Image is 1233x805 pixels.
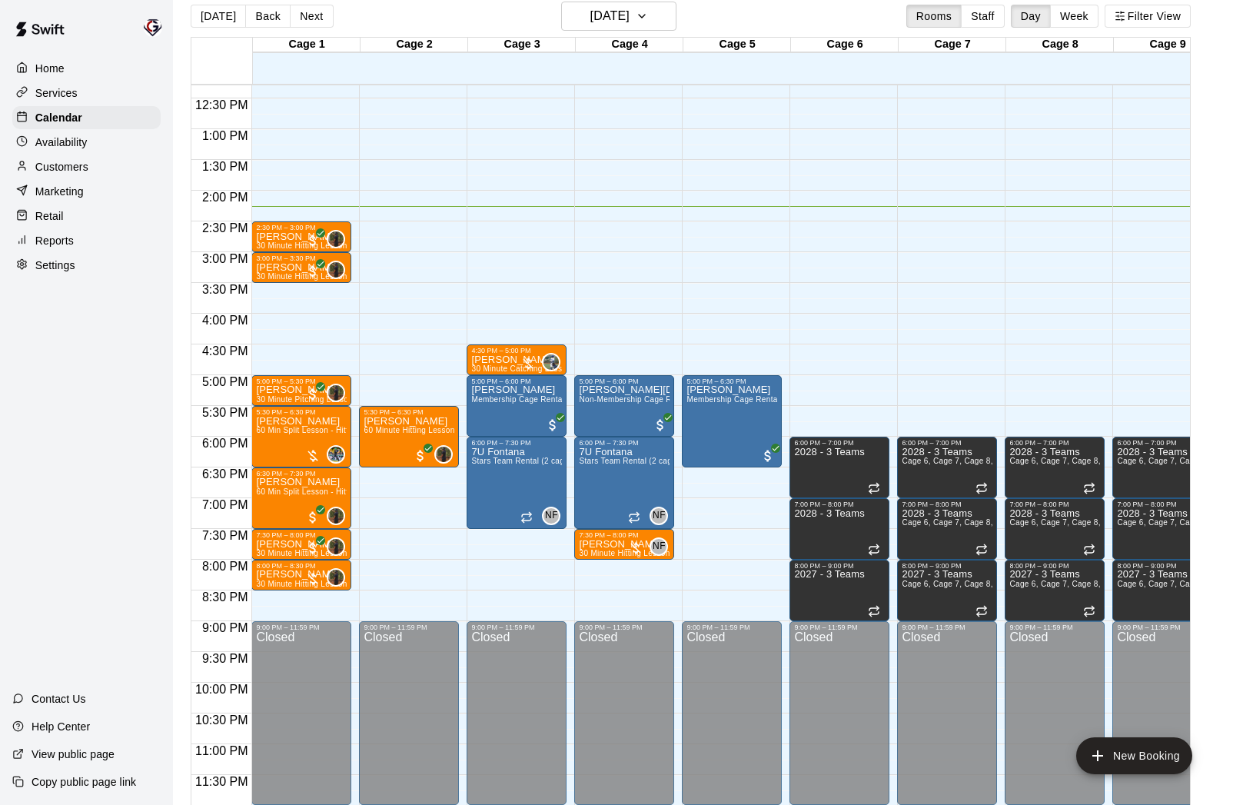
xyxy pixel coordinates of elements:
span: Nick Fontana [656,537,668,556]
span: 5:30 PM [198,406,252,419]
a: Settings [12,254,161,277]
div: Cage 7 [899,38,1006,52]
p: View public page [32,747,115,762]
p: Help Center [32,719,90,734]
a: Reports [12,229,161,252]
span: All customers have paid [305,264,321,279]
span: All customers have paid [305,541,321,556]
p: Copy public page link [32,774,136,790]
div: Nick Fontana [650,537,668,556]
span: 7:00 PM [198,498,252,511]
div: 5:30 PM – 6:30 PM [256,408,347,416]
div: 5:00 PM – 5:30 PM: Jackson Webster [251,375,351,406]
div: 9:00 PM – 11:59 PM: Closed [1005,621,1105,805]
button: Filter View [1105,5,1191,28]
span: 60 Min Split Lesson - Hitting/Pitching [256,487,391,496]
div: 8:00 PM – 8:30 PM: 30 Minute Hitting Lesson [251,560,351,590]
span: 1:00 PM [198,129,252,142]
button: Back [245,5,291,28]
span: 6:00 PM [198,437,252,450]
div: 6:00 PM – 7:30 PM: 7U Fontana [467,437,567,529]
div: Retail [12,205,161,228]
span: 4:00 PM [198,314,252,327]
div: 9:00 PM – 11:59 PM: Closed [789,621,889,805]
p: Home [35,61,65,76]
div: 4:30 PM – 5:00 PM: 30 Minute Catching Lesson [467,344,567,375]
img: Mike Thatcher [328,262,344,278]
div: Mike Thatcher [327,537,345,556]
span: Nick Fontana [548,507,560,525]
span: 7:30 PM [198,529,252,542]
p: Availability [35,135,88,150]
span: All customers have paid [413,448,428,464]
span: Recurring event [1083,482,1095,494]
span: Stars Team Rental (2 cages) [579,457,683,465]
div: 6:00 PM – 7:30 PM [471,439,562,447]
span: Recurring event [868,544,880,556]
div: 9:00 PM – 11:59 PM [579,624,670,631]
span: Membership Cage Rental [471,395,564,404]
div: 3:00 PM – 3:30 PM [256,254,347,262]
div: 9:00 PM – 11:59 PM: Closed [359,621,459,805]
span: Cage 6, Cage 7, Cage 8, Cage 9, Cage 10, Cage 11, Cage 12 [902,457,1128,465]
span: 6:30 PM [198,467,252,481]
div: 9:00 PM – 11:59 PM: Closed [574,621,674,805]
div: 9:00 PM – 11:59 PM [471,624,562,631]
p: Settings [35,258,75,273]
div: 9:00 PM – 11:59 PM: Closed [682,621,782,805]
div: Cage 9 [1114,38,1221,52]
div: Cage 2 [361,38,468,52]
div: 5:00 PM – 5:30 PM [256,378,347,385]
span: Cage 6, Cage 7, Cage 8, Cage 9, Cage 10, Cage 11, Cage 12 [902,580,1128,588]
p: Customers [35,159,88,175]
p: Services [35,85,78,101]
span: 11:30 PM [191,775,251,788]
span: Derek Wood [333,445,345,464]
div: 9:00 PM – 11:59 PM [256,624,347,631]
div: 7:30 PM – 8:00 PM: Janice Watson [251,529,351,560]
div: Mike Thatcher [434,445,453,464]
div: 5:30 PM – 6:30 PM: 60 Min Split Lesson - Hitting/Pitching [251,406,351,467]
div: Mike Thatcher [327,261,345,279]
div: 5:00 PM – 6:00 PM [471,378,562,385]
div: 8:00 PM – 9:00 PM [1009,562,1100,570]
div: 6:00 PM – 7:30 PM: 7U Fontana [574,437,674,529]
p: Contact Us [32,691,86,707]
div: Cage 1 [253,38,361,52]
a: Customers [12,155,161,178]
div: 8:00 PM – 8:30 PM [256,562,347,570]
button: Next [290,5,333,28]
button: Rooms [906,5,962,28]
span: All customers have paid [545,417,560,433]
div: Cage 3 [468,38,576,52]
span: 60 Minute Hitting Lesson [364,426,454,434]
div: Home [12,57,161,80]
button: [DATE] [561,2,676,31]
span: Recurring event [975,544,988,556]
div: Cage 6 [791,38,899,52]
div: 2:30 PM – 3:00 PM: Samuel Rainville [251,221,351,252]
button: Staff [961,5,1005,28]
div: 5:30 PM – 6:30 PM: Jace Carter [359,406,459,467]
h6: [DATE] [590,5,630,27]
div: 7:30 PM – 8:00 PM: 30 Minute Hitting Lesson [574,529,674,560]
img: Mike Thatcher [328,570,344,585]
span: 1:30 PM [198,160,252,173]
div: Nick Fontana [650,507,668,525]
div: 7:00 PM – 8:00 PM [794,501,885,508]
div: 3:00 PM – 3:30 PM: Samuel Rainville [251,252,351,283]
span: Nick Fontana [656,507,668,525]
div: 6:00 PM – 7:00 PM [1009,439,1100,447]
span: 60 Min Split Lesson - Hitting/Pitching [256,426,391,434]
div: Mike Colangelo (Owner) [141,12,173,43]
span: Mike Thatcher [333,384,345,402]
span: NF [653,508,666,524]
div: 5:00 PM – 6:30 PM [686,378,777,385]
button: add [1076,737,1192,774]
span: All customers have paid [653,417,668,433]
div: Cage 4 [576,38,683,52]
span: Mike Thatcher [333,507,345,525]
span: Cage 6, Cage 7, Cage 8, Cage 9, Cage 10, Cage 11, Cage 12 [902,518,1128,527]
div: Services [12,81,161,105]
